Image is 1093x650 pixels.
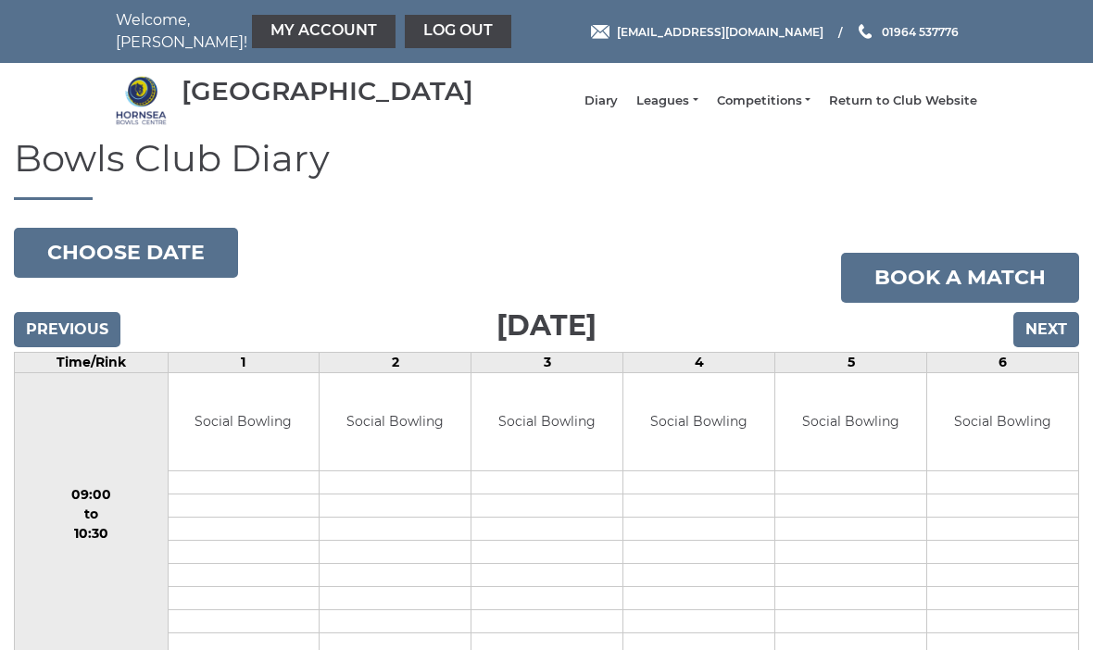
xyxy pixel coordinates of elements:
[1013,312,1079,347] input: Next
[623,373,774,470] td: Social Bowling
[14,312,120,347] input: Previous
[927,353,1079,373] td: 6
[169,373,320,470] td: Social Bowling
[252,15,396,48] a: My Account
[584,93,618,109] a: Diary
[927,373,1078,470] td: Social Bowling
[14,138,1079,200] h1: Bowls Club Diary
[182,77,473,106] div: [GEOGRAPHIC_DATA]
[14,228,238,278] button: Choose date
[623,353,775,373] td: 4
[320,353,471,373] td: 2
[841,253,1079,303] a: Book a match
[15,353,169,373] td: Time/Rink
[405,15,511,48] a: Log out
[636,93,697,109] a: Leagues
[829,93,977,109] a: Return to Club Website
[591,25,609,39] img: Email
[471,353,623,373] td: 3
[859,24,872,39] img: Phone us
[471,373,622,470] td: Social Bowling
[320,373,471,470] td: Social Bowling
[168,353,320,373] td: 1
[617,24,823,38] span: [EMAIL_ADDRESS][DOMAIN_NAME]
[591,23,823,41] a: Email [EMAIL_ADDRESS][DOMAIN_NAME]
[775,353,927,373] td: 5
[775,373,926,470] td: Social Bowling
[116,75,167,126] img: Hornsea Bowls Centre
[856,23,959,41] a: Phone us 01964 537776
[882,24,959,38] span: 01964 537776
[116,9,459,54] nav: Welcome, [PERSON_NAME]!
[717,93,810,109] a: Competitions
